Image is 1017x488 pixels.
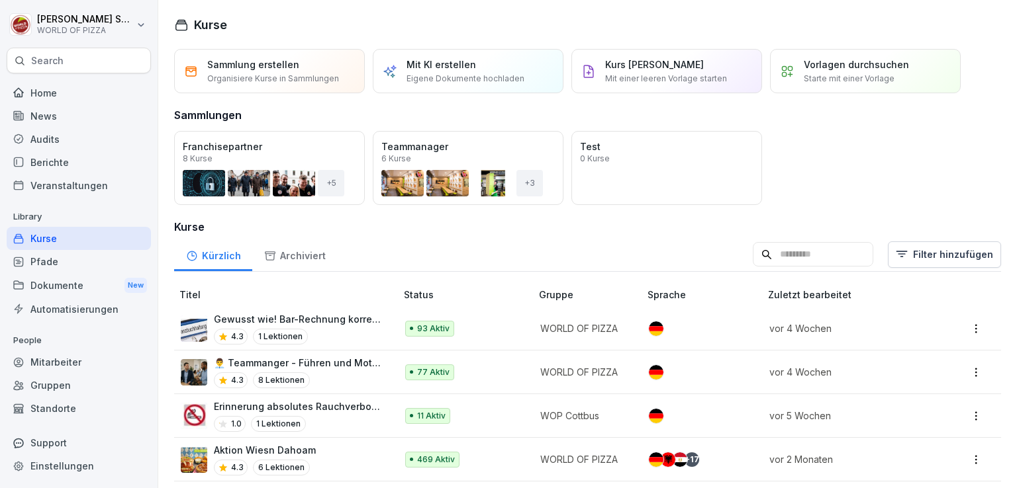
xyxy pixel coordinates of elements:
[661,452,675,467] img: al.svg
[7,273,151,298] div: Dokumente
[769,321,926,335] p: vor 4 Wochen
[7,397,151,420] a: Standorte
[580,155,610,163] p: 0 Kurse
[7,431,151,454] div: Support
[540,321,626,335] p: WORLD OF PIZZA
[7,104,151,128] a: News
[407,58,476,71] p: Mit KI erstellen
[539,288,642,302] p: Gruppe
[649,321,663,336] img: de.svg
[231,462,244,473] p: 4.3
[605,58,704,71] p: Kurs [PERSON_NAME]
[685,452,699,467] div: + 17
[7,298,151,321] a: Automatisierungen
[231,374,244,386] p: 4.3
[7,374,151,397] a: Gruppen
[673,452,687,467] img: eg.svg
[253,329,308,345] p: 1 Lektionen
[37,26,134,35] p: WORLD OF PIZZA
[7,227,151,250] a: Kurse
[31,54,64,67] p: Search
[769,365,926,379] p: vor 4 Wochen
[649,365,663,380] img: de.svg
[174,219,1001,235] h3: Kurse
[181,359,207,386] img: ohhd80l18yea4i55etg45yot.png
[7,174,151,197] a: Veranstaltungen
[649,409,663,423] img: de.svg
[804,73,895,85] p: Starte mit einer Vorlage
[7,454,151,477] a: Einstellungen
[768,288,942,302] p: Zuletzt bearbeitet
[769,452,926,466] p: vor 2 Monaten
[251,416,306,432] p: 1 Lektionen
[540,452,626,466] p: WORLD OF PIZZA
[7,128,151,151] a: Audits
[214,443,316,457] p: Aktion Wiesn Dahoam
[253,460,310,475] p: 6 Lektionen
[174,131,365,205] a: Franchisepartner8 Kurse+5
[7,206,151,227] p: Library
[571,131,762,205] a: Test0 Kurse
[174,237,252,271] a: Kürzlich
[179,288,399,302] p: Titel
[318,170,344,196] div: + 5
[407,73,524,85] p: Eigene Dokumente hochladen
[207,58,299,71] p: Sammlung erstellen
[7,81,151,104] a: Home
[804,58,909,71] p: Vorlagen durchsuchen
[516,170,543,196] div: + 3
[540,365,626,379] p: WORLD OF PIZZA
[649,452,663,467] img: de.svg
[381,155,411,163] p: 6 Kurse
[181,315,207,342] img: hdz75wm9swzuwdvoxjbi6om3.png
[404,288,534,302] p: Status
[183,155,213,163] p: 8 Kurse
[580,140,753,153] p: Test
[181,446,207,473] img: tlfwtewhtshhigq7h0svolsu.png
[7,350,151,374] a: Mitarbeiter
[124,278,147,293] div: New
[7,250,151,273] a: Pfade
[381,140,555,153] p: Teammanager
[214,356,383,370] p: 👨‍💼 Teammanger - Führen und Motivation von Mitarbeitern
[540,409,626,423] p: WOP Cottbus
[7,330,151,351] p: People
[417,323,450,335] p: 93 Aktiv
[373,131,563,205] a: Teammanager6 Kurse+3
[214,312,383,326] p: Gewusst wie! Bar-Rechnung korrekt in der Kasse verbuchen.
[417,454,455,466] p: 469 Aktiv
[231,331,244,343] p: 4.3
[7,273,151,298] a: DokumenteNew
[417,366,450,378] p: 77 Aktiv
[252,237,337,271] a: Archiviert
[253,372,310,388] p: 8 Lektionen
[605,73,727,85] p: Mit einer leeren Vorlage starten
[648,288,762,302] p: Sprache
[7,151,151,174] a: Berichte
[181,403,207,429] img: pd3gr0k7uzjs8bg588bob4hx.png
[888,241,1001,268] button: Filter hinzufügen
[214,399,383,413] p: Erinnerung absolutes Rauchverbot im Firmenfahrzeug
[231,418,242,430] p: 1.0
[417,410,446,422] p: 11 Aktiv
[37,14,134,25] p: [PERSON_NAME] Seraphim
[207,73,339,85] p: Organisiere Kurse in Sammlungen
[183,140,356,153] p: Franchisepartner
[194,16,227,34] h1: Kurse
[769,409,926,423] p: vor 5 Wochen
[174,107,242,123] h3: Sammlungen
